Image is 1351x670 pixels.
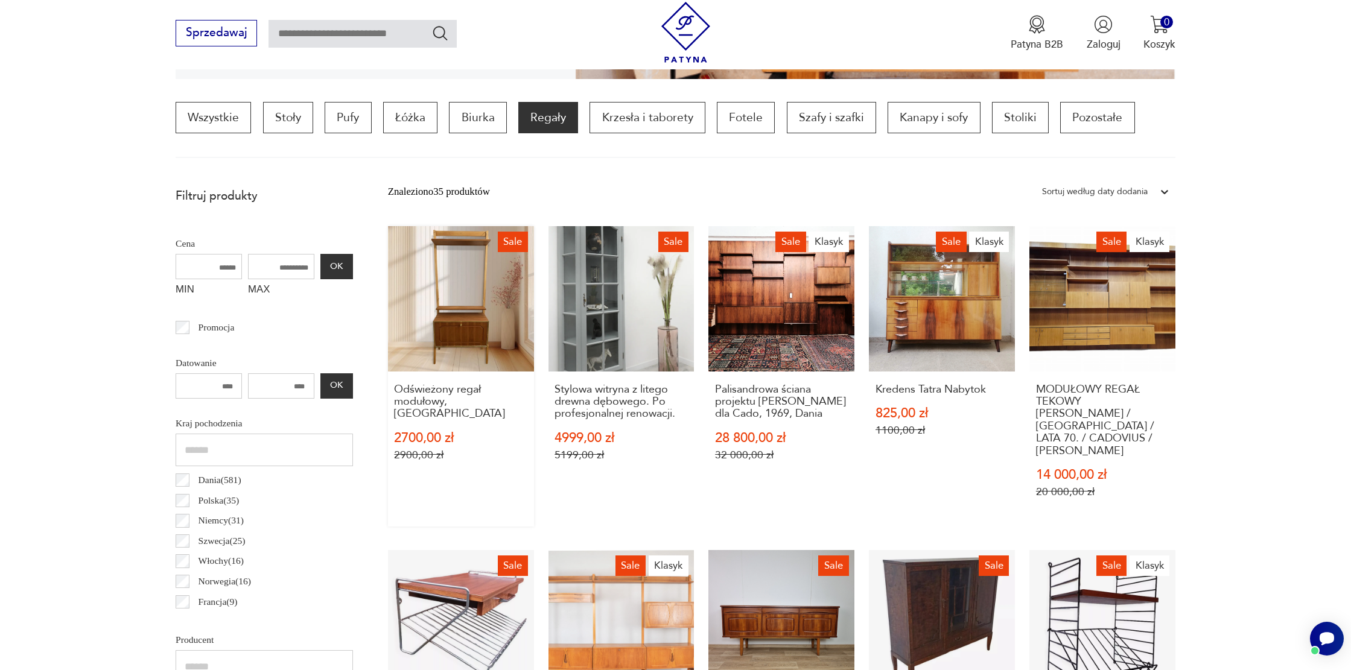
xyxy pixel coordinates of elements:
[176,355,353,371] p: Datowanie
[383,102,437,133] a: Łóżka
[869,226,1015,527] a: SaleKlasykKredens Tatra NabytokKredens Tatra Nabytok825,00 zł1100,00 zł
[518,102,578,133] a: Regały
[876,384,1008,396] h3: Kredens Tatra Nabytok
[715,384,848,420] h3: Palisandrowa ściana projektu [PERSON_NAME] dla Cado, 1969, Dania
[176,20,257,46] button: Sprzedawaj
[590,102,705,133] a: Krzesła i taborety
[1143,15,1175,51] button: 0Koszyk
[548,226,695,527] a: SaleStylowa witryna z litego drewna dębowego. Po profesjonalnej renowacji.Stylowa witryna z liteg...
[199,553,244,569] p: Włochy ( 16 )
[992,102,1049,133] a: Stoliki
[876,407,1008,420] p: 825,00 zł
[388,226,534,527] a: SaleOdświeżony regał modułowy, NorwegiaOdświeżony regał modułowy, [GEOGRAPHIC_DATA]2700,00 zł2900...
[394,384,527,420] h3: Odświeżony regał modułowy, [GEOGRAPHIC_DATA]
[1011,37,1063,51] p: Patyna B2B
[176,416,353,431] p: Kraj pochodzenia
[1094,15,1113,34] img: Ikonka użytkownika
[388,184,490,200] div: Znaleziono 35 produktów
[199,472,241,488] p: Dania ( 581 )
[325,102,371,133] a: Pufy
[1087,37,1121,51] p: Zaloguj
[176,102,251,133] a: Wszystkie
[1160,16,1173,28] div: 0
[888,102,980,133] a: Kanapy i sofy
[787,102,876,133] a: Szafy i szafki
[199,533,246,549] p: Szwecja ( 25 )
[449,102,506,133] a: Biurka
[1060,102,1134,133] a: Pozostałe
[199,513,244,528] p: Niemcy ( 31 )
[320,373,353,399] button: OK
[1028,15,1046,34] img: Ikona medalu
[555,449,687,461] p: 5199,00 zł
[263,102,313,133] a: Stoły
[1143,37,1175,51] p: Koszyk
[431,24,449,42] button: Szukaj
[708,226,854,527] a: SaleKlasykPalisandrowa ściana projektu Poula Cadoviusa dla Cado, 1969, DaniaPalisandrowa ściana p...
[1011,15,1063,51] a: Ikona medaluPatyna B2B
[1036,469,1169,481] p: 14 000,00 zł
[199,574,251,589] p: Norwegia ( 16 )
[876,424,1008,437] p: 1100,00 zł
[555,384,687,420] h3: Stylowa witryna z litego drewna dębowego. Po profesjonalnej renowacji.
[199,320,235,335] p: Promocja
[199,594,238,610] p: Francja ( 9 )
[1029,226,1175,527] a: SaleKlasykMODUŁOWY REGAŁ TEKOWY BUTLER / NIEMCY / LATA 70. / CADOVIUS / KAI KRISTIANSENMODUŁOWY R...
[394,449,527,461] p: 2900,00 zł
[199,614,271,630] p: Czechosłowacja ( 6 )
[1310,622,1344,656] iframe: Smartsupp widget button
[1150,15,1169,34] img: Ikona koszyka
[1036,384,1169,457] h3: MODUŁOWY REGAŁ TEKOWY [PERSON_NAME] / [GEOGRAPHIC_DATA] / LATA 70. / CADOVIUS / [PERSON_NAME]
[176,188,353,204] p: Filtruj produkty
[715,432,848,444] p: 28 800,00 zł
[199,493,240,508] p: Polska ( 35 )
[655,2,716,63] img: Patyna - sklep z meblami i dekoracjami vintage
[1042,184,1148,200] div: Sortuj według daty dodania
[176,236,353,251] p: Cena
[248,279,314,302] label: MAX
[320,254,353,279] button: OK
[715,449,848,461] p: 32 000,00 zł
[1036,485,1169,498] p: 20 000,00 zł
[717,102,775,133] a: Fotele
[1011,15,1063,51] button: Patyna B2B
[394,432,527,444] p: 2700,00 zł
[176,29,257,39] a: Sprzedawaj
[1087,15,1121,51] button: Zaloguj
[176,632,353,648] p: Producent
[555,432,687,444] p: 4999,00 zł
[176,279,242,302] label: MIN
